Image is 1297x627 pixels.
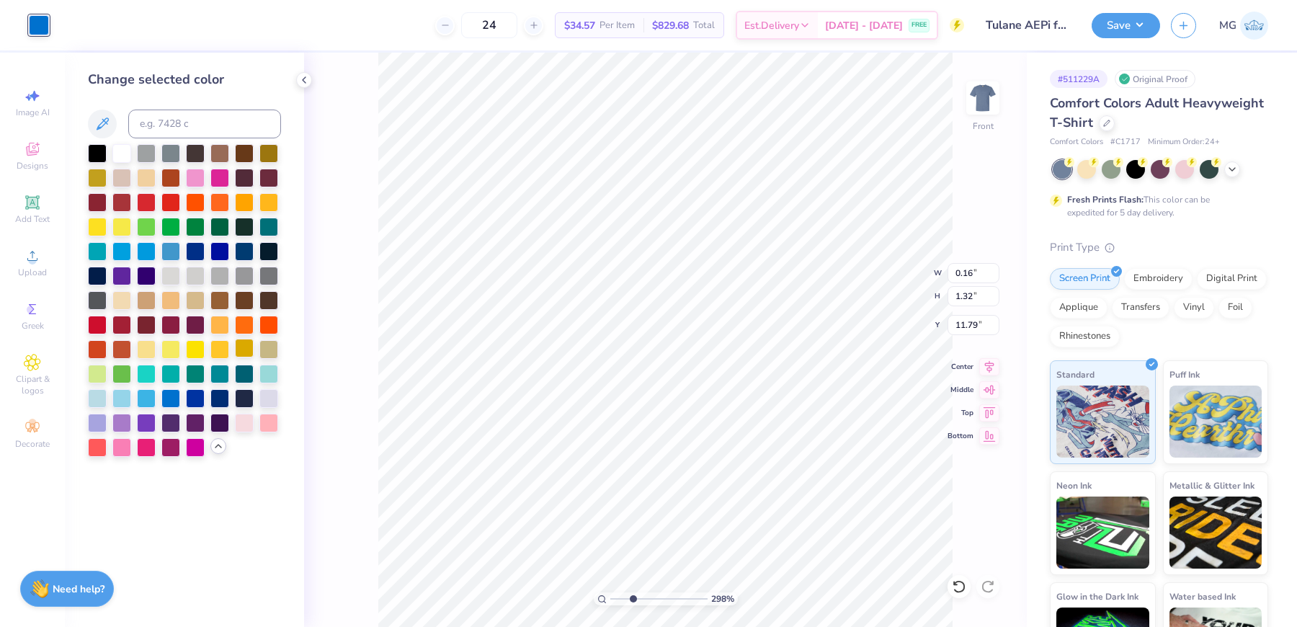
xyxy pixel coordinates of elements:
input: Untitled Design [975,11,1081,40]
div: Transfers [1112,297,1169,319]
div: Digital Print [1197,268,1267,290]
div: Original Proof [1115,70,1195,88]
span: Designs [17,160,48,172]
span: Add Text [15,213,50,225]
div: Foil [1218,297,1252,319]
img: Standard [1056,386,1149,458]
div: Applique [1050,297,1107,319]
span: Comfort Colors [1050,136,1103,148]
span: # C1717 [1110,136,1141,148]
span: Image AI [16,107,50,118]
img: Puff Ink [1169,386,1262,458]
span: Minimum Order: 24 + [1148,136,1220,148]
span: [DATE] - [DATE] [825,18,903,33]
span: $34.57 [564,18,595,33]
span: Center [948,362,973,372]
div: # 511229A [1050,70,1107,88]
span: Est. Delivery [744,18,799,33]
span: Upload [18,267,47,278]
span: Decorate [15,438,50,450]
a: MG [1219,12,1268,40]
div: Screen Print [1050,268,1120,290]
span: 298 % [711,592,734,605]
button: Save [1092,13,1160,38]
span: Greek [22,320,44,332]
span: Glow in the Dark Ink [1056,589,1138,604]
span: Top [948,408,973,418]
strong: Need help? [53,582,104,596]
input: e.g. 7428 c [128,110,281,138]
span: Neon Ink [1056,478,1092,493]
div: Rhinestones [1050,326,1120,347]
span: Middle [948,385,973,395]
span: Clipart & logos [7,373,58,396]
span: Puff Ink [1169,367,1200,382]
span: MG [1219,17,1236,34]
strong: Fresh Prints Flash: [1067,194,1144,205]
img: Neon Ink [1056,497,1149,569]
span: Bottom [948,431,973,441]
div: Change selected color [88,70,281,89]
img: Mary Grace [1240,12,1268,40]
span: Total [693,18,715,33]
span: Metallic & Glitter Ink [1169,478,1254,493]
div: Front [973,120,994,133]
div: This color can be expedited for 5 day delivery. [1067,193,1244,219]
img: Metallic & Glitter Ink [1169,497,1262,569]
div: Print Type [1050,239,1268,256]
span: Comfort Colors Adult Heavyweight T-Shirt [1050,94,1264,131]
span: Per Item [600,18,635,33]
span: FREE [912,20,927,30]
div: Embroidery [1124,268,1193,290]
span: Standard [1056,367,1095,382]
span: $829.68 [652,18,689,33]
div: Vinyl [1174,297,1214,319]
span: Water based Ink [1169,589,1236,604]
img: Front [968,84,997,112]
input: – – [461,12,517,38]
